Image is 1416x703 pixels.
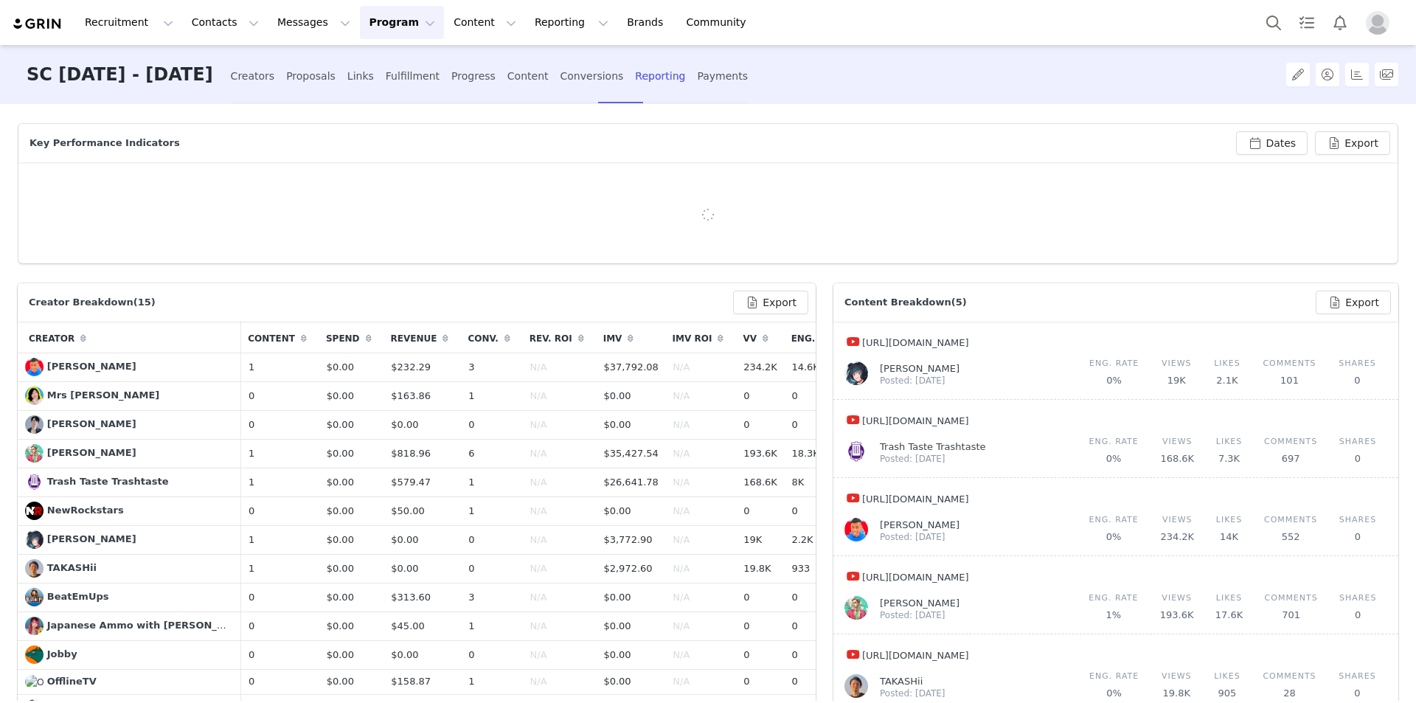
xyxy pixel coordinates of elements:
span: $0.00 [603,419,631,430]
span: $163.86 [391,390,431,401]
p: Likes [1216,436,1243,449]
button: Dates [1236,131,1308,155]
div: Creator Breakdown [25,295,167,310]
td: 0 [241,669,319,694]
td: 1 [241,439,319,468]
div: Fulfillment [386,57,440,96]
a: [PERSON_NAME] [25,358,136,376]
td: 0 [785,381,840,410]
td: 1 [241,468,319,496]
a: Tasks [1291,6,1323,39]
td: N/A [666,640,737,669]
button: Messages [268,6,359,39]
a: Japanese Ammo with [PERSON_NAME] [25,617,235,635]
td: 0 [461,525,522,554]
p: Shares [1339,592,1376,605]
th: Creator [18,322,241,353]
span: $232.29 [391,361,431,373]
p: Eng. Rate [1089,436,1138,449]
p: Views [1160,514,1194,527]
td: N/A [523,468,597,496]
button: Recruitment [76,6,182,39]
p: 697 [1264,451,1317,466]
h3: SC [DATE] - [DATE] [27,45,213,105]
p: Likes [1216,514,1243,527]
button: Search [1257,6,1290,39]
a: Mrs [PERSON_NAME] [25,387,159,405]
td: N/A [523,612,597,640]
span: Jobby [47,648,77,659]
td: 1 [461,669,522,694]
p: Views [1160,592,1194,605]
p: 0 [1339,686,1375,701]
span: $0.00 [603,676,631,687]
p: 0% [1089,686,1139,701]
span: $0.00 [327,505,354,516]
p: 0% [1089,530,1138,544]
span: $0.00 [327,390,354,401]
span: $2,972.60 [603,563,652,574]
div: Proposals [286,57,336,96]
p: Comments [1264,514,1317,527]
img: Paolo fromTOKYO [844,518,868,541]
td: 18.3K [785,439,840,468]
p: Views [1160,436,1194,449]
td: 0 [736,612,784,640]
span: $0.00 [327,620,354,631]
td: N/A [523,381,597,410]
td: N/A [666,381,737,410]
td: 6 [461,439,522,468]
p: 193.6K [1160,608,1194,623]
td: 0 [785,583,840,612]
img: Connor [844,596,868,620]
td: 0 [461,640,522,669]
p: Likes [1214,358,1240,370]
th: VV [736,322,784,353]
p: Likes [1214,671,1240,683]
button: Export [1315,131,1390,155]
p: Posted: [DATE] [880,375,1061,387]
p: 168.6K [1160,451,1194,466]
span: $35,427.54 [603,448,658,459]
td: 1 [241,554,319,583]
img: Mrs Eats [25,387,44,405]
td: N/A [666,496,737,525]
td: N/A [523,353,597,381]
div: Content Breakdown [841,295,978,310]
p: Eng. Rate [1089,514,1138,527]
td: 0 [736,583,784,612]
td: 0 [785,669,840,694]
p: Views [1162,358,1192,370]
span: $0.00 [391,419,418,430]
p: 0 [1339,373,1375,388]
a: Brands [618,6,676,39]
td: 8K [785,468,840,496]
span: [PERSON_NAME] [47,533,136,544]
div: Payments [697,57,748,96]
span: $0.00 [327,448,354,459]
td: 1 [241,525,319,554]
span: [URL][DOMAIN_NAME] [862,337,969,348]
p: 101 [1263,373,1316,388]
span: (15) [133,297,156,308]
span: $0.00 [327,563,354,574]
img: Jobby [25,645,44,664]
span: NewRockstars [47,505,124,516]
img: NewRockstars [25,502,44,520]
p: 0 [1339,451,1376,466]
td: N/A [666,439,737,468]
p: Likes [1215,592,1243,605]
td: N/A [523,525,597,554]
td: 193.6K [736,439,784,468]
p: Trash Taste Trashtaste [880,440,1061,454]
p: Posted: [DATE] [880,610,1061,621]
td: 1 [461,468,522,496]
td: 3 [461,353,522,381]
th: Conv. [461,322,522,353]
span: $3,772.90 [603,534,652,545]
img: OfflineTV [25,675,44,690]
button: Export [1316,291,1391,314]
p: 28 [1263,686,1316,701]
div: Reporting [635,57,685,96]
button: Program [360,6,444,39]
